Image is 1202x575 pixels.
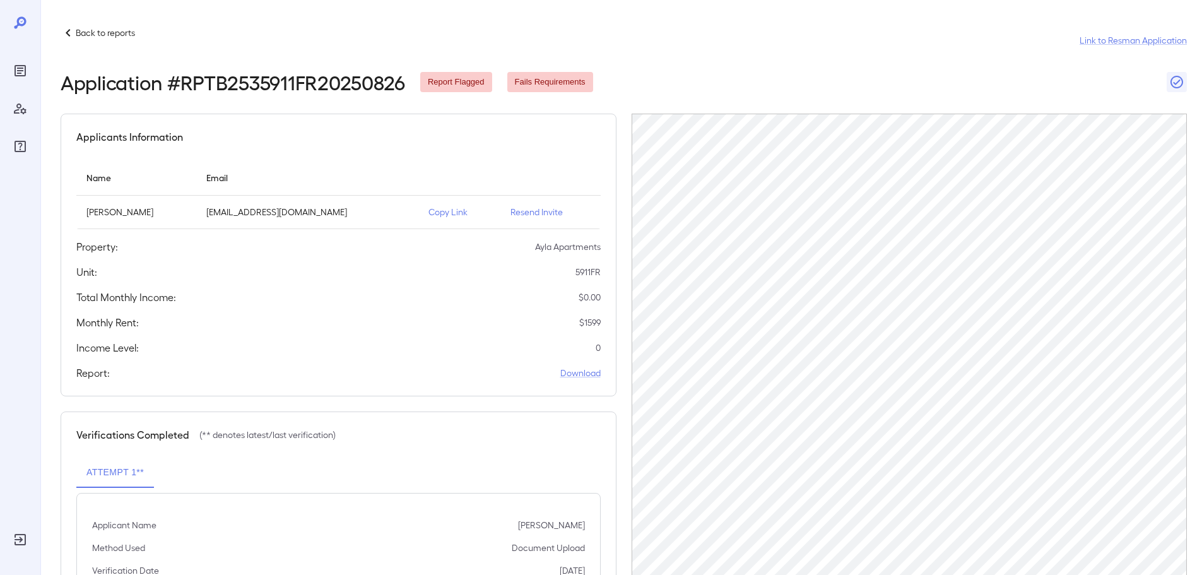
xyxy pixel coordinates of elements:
[579,291,601,304] p: $ 0.00
[196,160,418,196] th: Email
[535,240,601,253] p: Ayla Apartments
[560,367,601,379] a: Download
[10,136,30,157] div: FAQ
[76,239,118,254] h5: Property:
[76,458,154,488] button: Attempt 1**
[92,519,156,531] p: Applicant Name
[92,542,145,554] p: Method Used
[76,129,183,145] h5: Applicants Information
[512,542,585,554] p: Document Upload
[86,206,186,218] p: [PERSON_NAME]
[76,264,97,280] h5: Unit:
[199,429,336,441] p: (** denotes latest/last verification)
[76,290,176,305] h5: Total Monthly Income:
[510,206,591,218] p: Resend Invite
[76,427,189,442] h5: Verifications Completed
[1167,72,1187,92] button: Close Report
[575,266,601,278] p: 5911FR
[518,519,585,531] p: [PERSON_NAME]
[206,206,408,218] p: [EMAIL_ADDRESS][DOMAIN_NAME]
[10,61,30,81] div: Reports
[76,27,135,39] p: Back to reports
[76,365,110,381] h5: Report:
[428,206,490,218] p: Copy Link
[76,160,601,229] table: simple table
[420,76,492,88] span: Report Flagged
[76,160,196,196] th: Name
[61,71,405,93] h2: Application # RPTB2535911FR20250826
[1080,34,1187,47] a: Link to Resman Application
[10,530,30,550] div: Log Out
[76,315,139,330] h5: Monthly Rent:
[596,341,601,354] p: 0
[10,98,30,119] div: Manage Users
[579,316,601,329] p: $ 1599
[507,76,593,88] span: Fails Requirements
[76,340,139,355] h5: Income Level:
